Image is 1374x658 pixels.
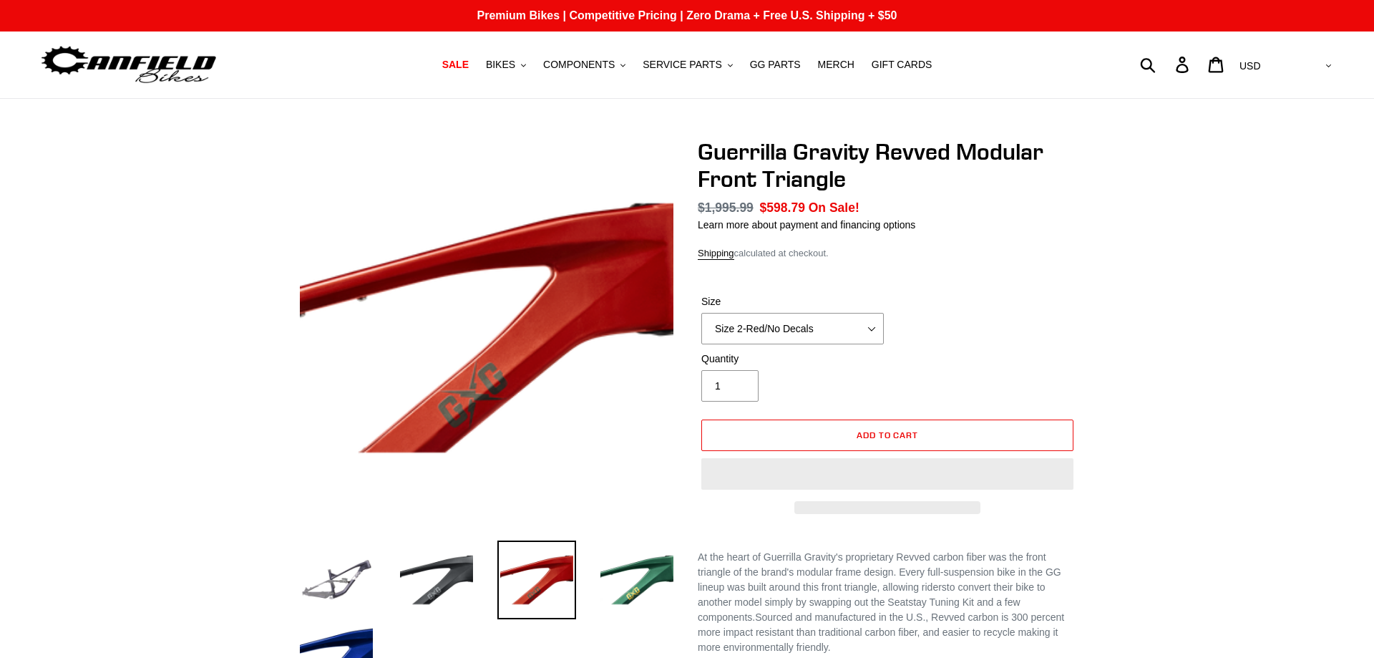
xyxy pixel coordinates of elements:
[300,141,673,515] img: Guerrilla Gravity Revved Modular Front Triangle
[698,246,1077,261] div: calculated at checkout.
[1148,49,1184,80] input: Search
[698,581,1046,623] span: to convert their bike to another model simply by swapping out the Seatstay Tuning Kit and a few c...
[760,200,805,215] span: $598.79
[643,59,721,71] span: SERVICE PARTS
[698,200,754,215] s: $1,995.99
[872,59,932,71] span: GIFT CARDS
[397,541,476,619] img: Load image into Gallery viewer, Guerrilla Gravity Revved Modular Front Triangle
[442,59,469,71] span: SALE
[486,59,515,71] span: BIKES
[743,55,808,74] a: GG PARTS
[536,55,633,74] button: COMPONENTS
[698,138,1077,193] h1: Guerrilla Gravity Revved Modular Front Triangle
[479,55,533,74] button: BIKES
[698,551,1061,593] span: At the heart of Guerrilla Gravity's proprietary Revved carbon fiber was the front triangle of the...
[39,42,218,87] img: Canfield Bikes
[698,219,915,231] a: Learn more about payment and financing options
[698,248,734,260] a: Shipping
[864,55,940,74] a: GIFT CARDS
[809,198,859,217] span: On Sale!
[635,55,739,74] button: SERVICE PARTS
[701,294,884,309] label: Size
[750,59,801,71] span: GG PARTS
[701,420,1073,451] button: Add to cart
[297,541,376,619] img: Load image into Gallery viewer, Guerrilla Gravity Revved Modular Front Triangle
[435,55,476,74] a: SALE
[543,59,615,71] span: COMPONENTS
[818,59,854,71] span: MERCH
[698,550,1077,655] div: Sourced and manufactured in the U.S., Revved carbon is 300 percent more impact resistant than tra...
[857,430,919,440] span: Add to cart
[811,55,862,74] a: MERCH
[497,541,576,619] img: Load image into Gallery viewer, Guerrilla Gravity Revved Modular Front Triangle
[701,352,884,367] label: Quantity
[598,541,676,619] img: Load image into Gallery viewer, Guerrilla Gravity Revved Modular Front Triangle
